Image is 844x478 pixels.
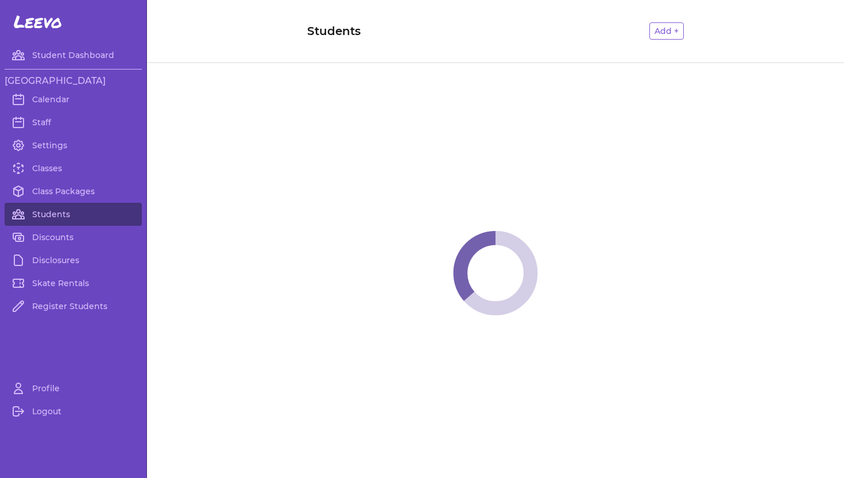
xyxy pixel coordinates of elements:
[5,377,142,400] a: Profile
[5,272,142,295] a: Skate Rentals
[5,400,142,423] a: Logout
[5,180,142,203] a: Class Packages
[5,111,142,134] a: Staff
[5,134,142,157] a: Settings
[5,74,142,88] h3: [GEOGRAPHIC_DATA]
[5,157,142,180] a: Classes
[5,226,142,249] a: Discounts
[649,22,684,40] button: Add +
[5,295,142,318] a: Register Students
[5,249,142,272] a: Disclosures
[14,11,62,32] span: Leevo
[5,44,142,67] a: Student Dashboard
[5,203,142,226] a: Students
[5,88,142,111] a: Calendar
